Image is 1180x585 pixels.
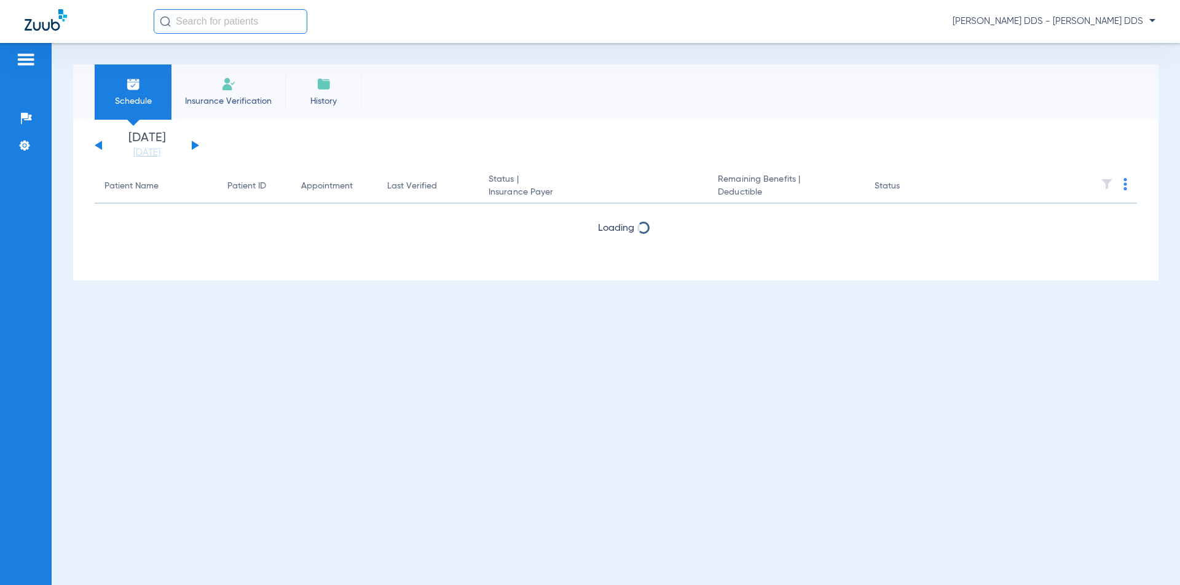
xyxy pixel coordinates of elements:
[718,186,854,199] span: Deductible
[104,180,208,193] div: Patient Name
[1123,178,1127,190] img: group-dot-blue.svg
[865,169,948,204] th: Status
[227,180,281,193] div: Patient ID
[154,9,307,34] input: Search for patients
[181,95,276,107] span: Insurance Verification
[953,15,1155,28] span: [PERSON_NAME] DDS - [PERSON_NAME] DDS
[110,132,184,159] li: [DATE]
[301,180,353,193] div: Appointment
[598,223,634,233] span: Loading
[16,52,36,67] img: hamburger-icon
[387,180,469,193] div: Last Verified
[110,147,184,159] a: [DATE]
[126,77,141,91] img: Schedule
[317,77,331,91] img: History
[294,95,353,107] span: History
[227,180,266,193] div: Patient ID
[387,180,437,193] div: Last Verified
[25,9,67,31] img: Zuub Logo
[1101,178,1113,190] img: filter.svg
[221,77,236,91] img: Manual Insurance Verification
[104,180,159,193] div: Patient Name
[104,95,162,107] span: Schedule
[708,169,864,204] th: Remaining Benefits |
[489,186,698,199] span: Insurance Payer
[479,169,708,204] th: Status |
[160,16,171,27] img: Search Icon
[301,180,368,193] div: Appointment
